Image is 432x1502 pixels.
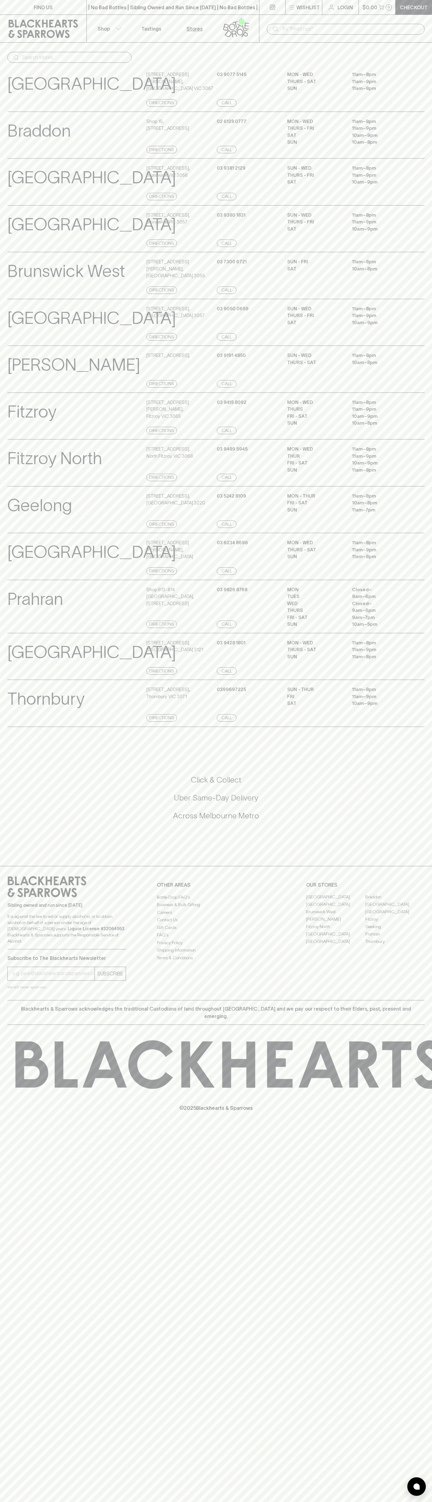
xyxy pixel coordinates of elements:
p: 11am – 8pm [352,446,408,453]
p: 11am – 8pm [352,653,408,660]
p: FRI - SAT [287,460,343,467]
p: MON - WED [287,71,343,78]
p: SUN [287,507,343,514]
p: FRI - SAT [287,413,343,420]
p: 10am – 9pm [352,226,408,233]
a: Call [217,520,237,528]
p: 10am – 9pm [352,700,408,707]
p: 11am – 8pm [352,639,408,647]
a: Braddon [365,893,425,901]
p: $0.00 [363,4,377,11]
p: 03 9050 0659 [217,305,249,312]
p: SUN [287,553,343,560]
p: SAT [287,265,343,273]
a: Directions [146,474,177,481]
p: 03 9428 1801 [217,639,245,647]
a: Business & Bulk Gifting [157,901,275,909]
a: Call [217,474,237,481]
p: [STREET_ADDRESS] , Brunswick VIC 3057 [146,212,190,226]
p: THURS - SAT [287,646,343,653]
p: Geelong [7,493,72,518]
strong: Liquor License #32064953 [68,926,124,931]
p: SUN - WED [287,305,343,312]
p: Fitzroy North [7,446,102,471]
p: Shop 813-814 [GEOGRAPHIC_DATA] , [STREET_ADDRESS] [146,586,215,607]
p: 10am – 8pm [352,420,408,427]
a: [GEOGRAPHIC_DATA] [306,893,365,901]
p: 11am – 9pm [352,546,408,554]
p: SUN [287,467,343,474]
a: Stores [173,15,216,42]
p: 03 6234 8696 [217,539,248,546]
p: 11am – 9pm [352,312,408,319]
p: MON - WED [287,539,343,546]
p: 11am – 9pm [352,125,408,132]
p: Stores [187,25,203,32]
p: THURS - FRI [287,172,343,179]
p: [GEOGRAPHIC_DATA] [7,305,176,331]
p: 11am – 9pm [352,78,408,85]
p: FRI - SAT [287,614,343,621]
p: 11am – 9pm [352,646,408,653]
p: [STREET_ADDRESS] , [GEOGRAPHIC_DATA] 3220 [146,493,205,507]
p: 11am – 8pm [352,399,408,406]
a: [GEOGRAPHIC_DATA] [365,901,425,908]
p: Checkout [400,4,428,11]
p: Sibling owned and run since [DATE] [7,902,126,908]
p: MON - WED [287,118,343,125]
p: [STREET_ADDRESS] , Brunswick VIC 3056 [146,165,190,179]
p: [STREET_ADDRESS] , [GEOGRAPHIC_DATA] 3057 [146,305,205,319]
p: [STREET_ADDRESS][PERSON_NAME] , [GEOGRAPHIC_DATA] [146,539,215,560]
p: Closed – [352,586,408,593]
img: bubble-icon [413,1483,420,1490]
p: 03 9191 4850 [217,352,246,359]
p: 9am – 7pm [352,614,408,621]
p: [GEOGRAPHIC_DATA] [7,639,176,665]
p: 0399697225 [217,686,246,693]
p: WED [287,600,343,607]
p: 11am – 8pm [352,212,408,219]
a: Directions [146,427,177,434]
a: Directions [146,99,177,107]
a: Directions [146,621,177,628]
p: 11am – 8pm [352,467,408,474]
a: Directions [146,380,177,388]
p: THURS - SAT [287,359,343,366]
a: Privacy Policy [157,939,275,946]
p: [STREET_ADDRESS] , Thornbury VIC 3071 [146,686,190,700]
a: Call [217,621,237,628]
p: 03 7300 6721 [217,258,247,265]
p: Sat [287,700,343,707]
p: 03 9415 8092 [217,399,246,406]
p: SUN [287,653,343,660]
a: Terms & Conditions [157,954,275,961]
p: [STREET_ADDRESS] , North Fitzroy VIC 3068 [146,446,193,460]
p: Prahran [7,586,63,612]
p: SUBSCRIBE [97,970,123,977]
p: 11am – 8pm [352,686,408,693]
p: 10am – 8pm [352,139,408,146]
p: [GEOGRAPHIC_DATA] [7,71,176,97]
p: [STREET_ADDRESS] , [GEOGRAPHIC_DATA] 3121 [146,639,203,653]
p: 11am – 8pm [352,165,408,172]
a: Call [217,667,237,675]
a: Call [217,240,237,247]
p: 11am – 8pm [352,352,408,359]
h5: Uber Same-Day Delivery [7,793,425,803]
p: SUN [287,139,343,146]
p: 9am – 6pm [352,607,408,614]
p: 10am – 9pm [352,460,408,467]
a: Thornbury [365,938,425,945]
p: 11am – 9pm [352,406,408,413]
p: SUN - FRI [287,258,343,265]
p: THURS - FRI [287,125,343,132]
a: [PERSON_NAME] [306,916,365,923]
button: SUBSCRIBE [95,967,126,980]
p: Brunswick West [7,258,125,284]
p: SUN - WED [287,212,343,219]
p: 10am – 9pm [352,413,408,420]
p: SUN [287,420,343,427]
p: 11am – 8pm [352,258,408,265]
input: Try "Pinot noir" [282,24,420,34]
input: Search stores [22,53,127,62]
